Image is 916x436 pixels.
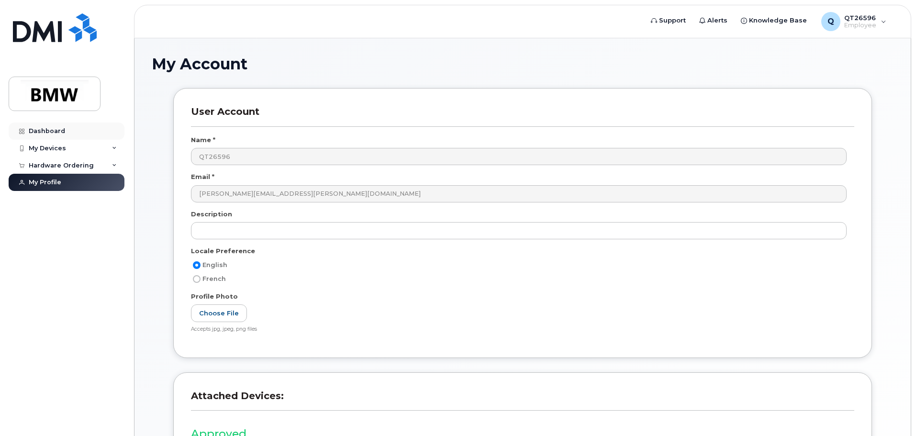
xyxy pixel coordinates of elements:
input: French [193,275,201,283]
label: Name * [191,135,215,145]
label: Locale Preference [191,246,255,256]
div: Accepts jpg, jpeg, png files [191,326,847,333]
h3: Attached Devices: [191,390,854,411]
span: French [202,275,226,282]
input: English [193,261,201,269]
label: Profile Photo [191,292,238,301]
label: Description [191,210,232,219]
label: Email * [191,172,214,181]
h3: User Account [191,106,854,126]
label: Choose File [191,304,247,322]
span: English [202,261,227,268]
iframe: Messenger Launcher [874,394,909,429]
h1: My Account [152,56,894,72]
